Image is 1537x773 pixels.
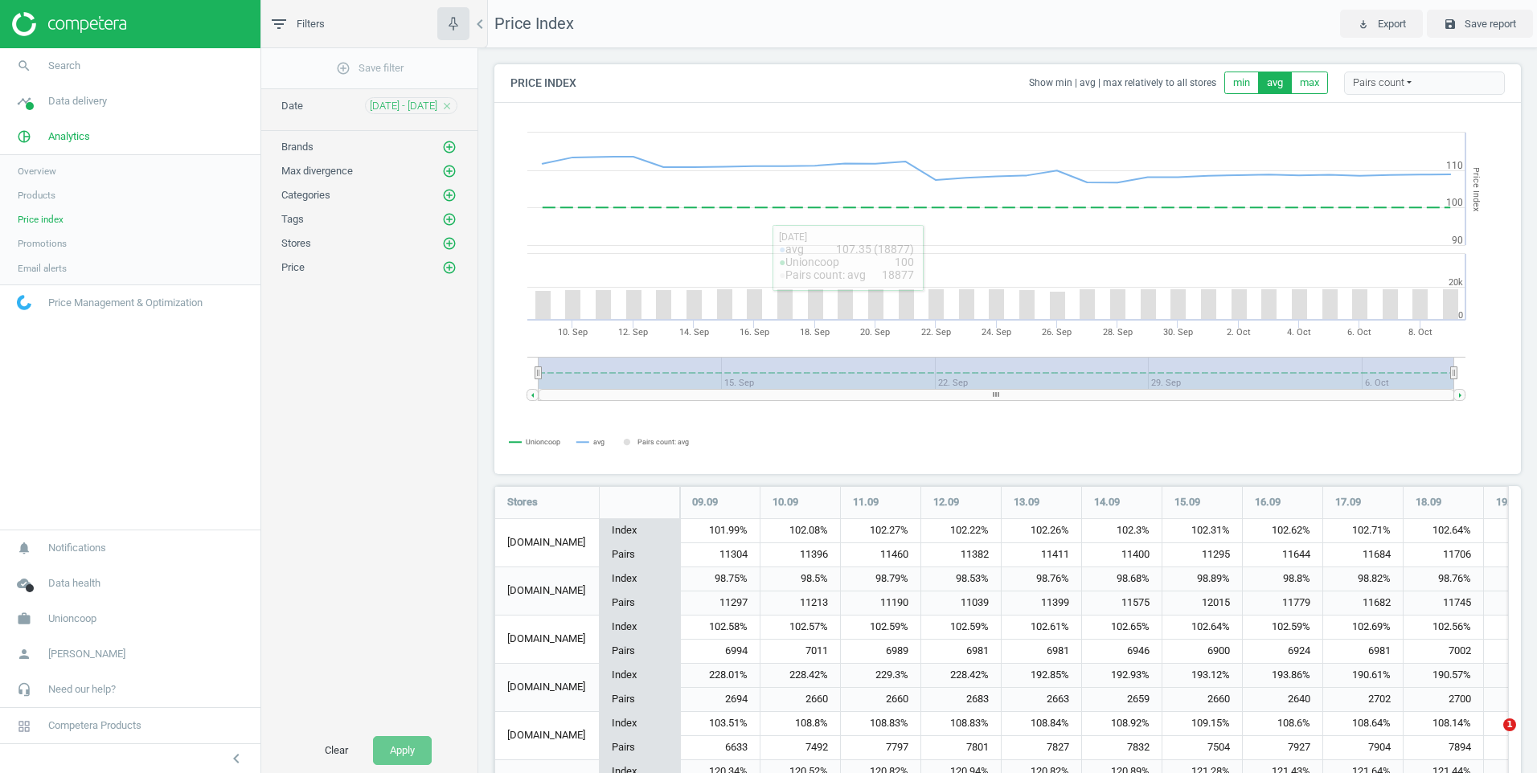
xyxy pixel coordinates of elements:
[12,12,126,36] img: ajHJNr6hYgQAAAAASUVORK5CYII=
[1082,640,1162,663] div: 6946
[760,664,840,688] div: 228.42%
[1323,664,1403,688] div: 190.61%
[680,664,760,688] div: 228.01%
[1103,327,1133,337] tspan: 28. Sep
[1465,17,1516,31] span: Save report
[600,735,679,759] div: Pairs
[18,189,55,202] span: Products
[600,616,679,640] div: Index
[921,519,1001,543] div: 102.22%
[921,736,1001,759] div: 7801
[441,187,457,203] button: add_circle_outline
[495,519,599,566] div: [DOMAIN_NAME]
[1082,688,1162,711] div: 2659
[526,438,560,446] tspan: Unioncoop
[1378,17,1406,31] span: Export
[1094,495,1120,509] span: 14.09
[1449,277,1463,288] text: 20k
[18,165,56,178] span: Overview
[9,533,39,563] i: notifications
[1243,519,1322,543] div: 102.62%
[600,591,679,615] div: Pairs
[680,519,760,543] div: 101.99%
[1243,543,1322,566] div: 11644
[1452,235,1463,246] text: 90
[9,568,39,599] i: cloud_done
[680,688,760,711] div: 2694
[281,100,303,112] span: Date
[48,129,90,144] span: Analytics
[558,327,588,337] tspan: 10. Sep
[921,616,1001,640] div: 102.59%
[17,295,31,310] img: wGWNvw8QSZomAAAAABJRU5ErkJggg==
[1002,591,1081,615] div: 11399
[841,712,920,736] div: 108.83%
[1470,718,1509,757] iframe: Intercom live chat
[1404,640,1483,663] div: 7002
[841,664,920,688] div: 229.3%
[600,567,679,591] div: Index
[841,688,920,711] div: 2660
[1335,495,1361,509] span: 17.09
[618,327,648,337] tspan: 12. Sep
[1258,72,1292,94] button: avg
[1082,519,1162,543] div: 102.3%
[1162,736,1242,759] div: 7504
[1082,543,1162,566] div: 11400
[1162,712,1242,736] div: 109.15%
[600,542,679,566] div: Pairs
[1323,640,1403,663] div: 6981
[495,664,599,711] div: [DOMAIN_NAME]
[1002,712,1081,736] div: 108.84%
[760,736,840,759] div: 7492
[1323,519,1403,543] div: 102.71%
[1002,567,1081,591] div: 98.76%
[1404,591,1483,615] div: 11745
[441,163,457,179] button: add_circle_outline
[1446,197,1463,208] text: 100
[1082,712,1162,736] div: 108.92%
[18,237,67,250] span: Promotions
[18,213,64,226] span: Price index
[1243,567,1322,591] div: 98.8%
[48,611,96,626] span: Unioncoop
[921,664,1001,688] div: 228.42%
[9,121,39,152] i: pie_chart_outlined
[593,438,605,446] tspan: avg
[442,140,457,154] i: add_circle_outline
[281,189,330,201] span: Categories
[841,616,920,640] div: 102.59%
[921,712,1001,736] div: 108.83%
[921,591,1001,615] div: 11039
[442,164,457,178] i: add_circle_outline
[9,603,39,634] i: work
[921,567,1001,591] div: 98.53%
[1340,10,1423,39] button: play_for_work Export
[441,139,457,155] button: add_circle_outline
[1002,519,1081,543] div: 102.26%
[442,188,457,202] i: add_circle_outline
[1082,616,1162,640] div: 102.65%
[1323,591,1403,615] div: 11682
[1002,736,1081,759] div: 7827
[1404,567,1483,591] div: 98.76%
[1404,736,1483,759] div: 7894
[800,327,830,337] tspan: 18. Sep
[1416,495,1441,509] span: 18.09
[1162,640,1242,663] div: 6900
[1404,664,1483,688] div: 190.57%
[921,640,1001,663] div: 6981
[1162,616,1242,640] div: 102.64%
[760,567,840,591] div: 98.5%
[1042,327,1072,337] tspan: 26. Sep
[921,688,1001,711] div: 2683
[841,736,920,759] div: 7797
[680,712,760,736] div: 103.51%
[1002,640,1081,663] div: 6981
[1446,160,1463,171] text: 110
[860,327,890,337] tspan: 20. Sep
[442,212,457,227] i: add_circle_outline
[1243,688,1322,711] div: 2640
[1323,543,1403,566] div: 11684
[1162,567,1242,591] div: 98.89%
